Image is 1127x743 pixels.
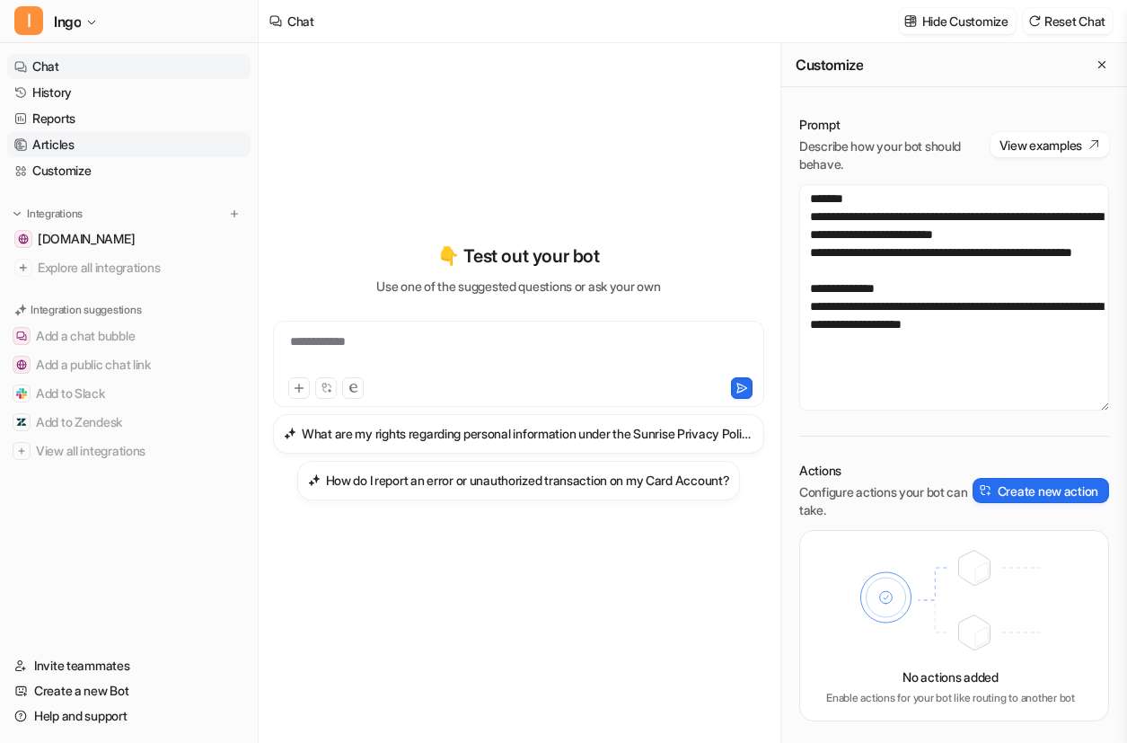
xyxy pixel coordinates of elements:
[7,703,251,729] a: Help and support
[7,106,251,131] a: Reports
[7,158,251,183] a: Customize
[7,437,251,465] button: View all integrationsView all integrations
[826,690,1075,706] p: Enable actions for your bot like routing to another bot
[437,243,599,270] p: 👇 Test out your bot
[7,678,251,703] a: Create a new Bot
[326,471,730,490] h3: How do I report an error or unauthorized transaction on my Card Account?
[287,12,314,31] div: Chat
[7,350,251,379] button: Add a public chat linkAdd a public chat link
[38,230,135,248] span: [DOMAIN_NAME]
[922,12,1008,31] p: Hide Customize
[7,80,251,105] a: History
[308,473,321,487] img: How do I report an error or unauthorized transaction on my Card Account?
[16,359,27,370] img: Add a public chat link
[7,255,251,280] a: Explore all integrations
[7,653,251,678] a: Invite teammates
[31,302,141,318] p: Integration suggestions
[7,226,251,252] a: app.ingomoney.com[DOMAIN_NAME]
[7,379,251,408] button: Add to SlackAdd to Slack
[1091,54,1113,75] button: Close flyout
[16,417,27,428] img: Add to Zendesk
[1028,14,1041,28] img: reset
[7,205,88,223] button: Integrations
[38,253,243,282] span: Explore all integrations
[7,322,251,350] button: Add a chat bubbleAdd a chat bubble
[16,388,27,399] img: Add to Slack
[273,414,764,454] button: What are my rights regarding personal information under the Sunrise Privacy Policy?What are my ri...
[7,132,251,157] a: Articles
[376,277,660,296] p: Use one of the suggested questions or ask your own
[1023,8,1113,34] button: Reset Chat
[7,408,251,437] button: Add to ZendeskAdd to Zendesk
[54,9,81,34] span: Ingo
[899,8,1016,34] button: Hide Customize
[16,446,27,456] img: View all integrations
[799,462,973,480] p: Actions
[902,668,999,686] p: No actions added
[799,116,991,134] p: Prompt
[27,207,83,221] p: Integrations
[14,6,43,35] span: I
[11,208,23,220] img: expand menu
[14,259,32,277] img: explore all integrations
[7,54,251,79] a: Chat
[16,331,27,341] img: Add a chat bubble
[904,14,917,28] img: customize
[973,478,1109,503] button: Create new action
[18,234,29,244] img: app.ingomoney.com
[991,132,1109,157] button: View examples
[297,461,741,500] button: How do I report an error or unauthorized transaction on my Card Account?How do I report an error ...
[796,56,863,74] h2: Customize
[799,137,991,173] p: Describe how your bot should behave.
[284,427,296,440] img: What are my rights regarding personal information under the Sunrise Privacy Policy?
[302,424,753,443] h3: What are my rights regarding personal information under the Sunrise Privacy Policy?
[799,483,973,519] p: Configure actions your bot can take.
[980,484,992,497] img: create-action-icon.svg
[228,208,241,220] img: menu_add.svg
